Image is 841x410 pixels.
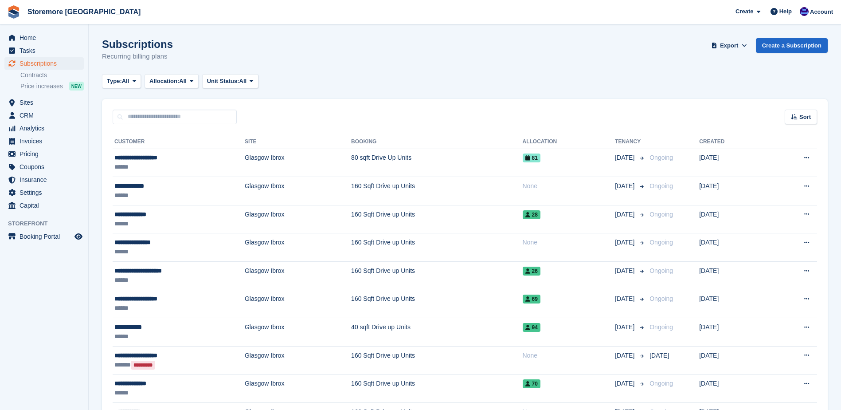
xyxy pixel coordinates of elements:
[699,135,767,149] th: Created
[649,267,673,274] span: Ongoing
[4,135,84,147] a: menu
[122,77,129,86] span: All
[720,41,738,50] span: Export
[523,295,540,304] span: 69
[20,109,73,122] span: CRM
[245,135,351,149] th: Site
[799,113,811,122] span: Sort
[735,7,753,16] span: Create
[523,210,540,219] span: 28
[615,238,636,247] span: [DATE]
[649,295,673,302] span: Ongoing
[245,346,351,375] td: Glasgow Ibrox
[69,82,84,91] div: NEW
[523,154,540,162] span: 81
[4,109,84,122] a: menu
[4,199,84,212] a: menu
[4,186,84,199] a: menu
[20,32,73,44] span: Home
[699,262,767,290] td: [DATE]
[245,149,351,177] td: Glasgow Ibrox
[351,318,522,347] td: 40 sqft Drive up Units
[523,267,540,276] span: 26
[615,181,636,191] span: [DATE]
[615,294,636,304] span: [DATE]
[351,346,522,375] td: 160 Sqft Drive up Units
[20,173,73,186] span: Insurance
[145,74,199,89] button: Allocation: All
[20,135,73,147] span: Invoices
[4,148,84,160] a: menu
[649,154,673,161] span: Ongoing
[351,135,522,149] th: Booking
[351,262,522,290] td: 160 Sqft Drive up Units
[20,186,73,199] span: Settings
[756,38,828,53] a: Create a Subscription
[4,230,84,243] a: menu
[699,233,767,262] td: [DATE]
[73,231,84,242] a: Preview store
[615,379,636,388] span: [DATE]
[4,173,84,186] a: menu
[699,346,767,375] td: [DATE]
[649,352,669,359] span: [DATE]
[24,4,144,19] a: Storemore [GEOGRAPHIC_DATA]
[179,77,187,86] span: All
[649,380,673,387] span: Ongoing
[102,74,141,89] button: Type: All
[20,82,63,91] span: Price increases
[351,375,522,403] td: 160 Sqft Drive up Units
[523,379,540,388] span: 70
[245,233,351,262] td: Glasgow Ibrox
[523,351,615,360] div: None
[7,5,20,19] img: stora-icon-8386f47178a22dfd0bd8f6a31ec36ba5ce8667c1dd55bd0f319d3a0aa187defe.svg
[351,290,522,318] td: 160 Sqft Drive up Units
[207,77,239,86] span: Unit Status:
[800,7,809,16] img: Angela
[20,148,73,160] span: Pricing
[4,44,84,57] a: menu
[102,38,173,50] h1: Subscriptions
[20,122,73,134] span: Analytics
[615,266,636,276] span: [DATE]
[4,32,84,44] a: menu
[699,177,767,205] td: [DATE]
[20,96,73,109] span: Sites
[20,81,84,91] a: Price increases NEW
[615,135,646,149] th: Tenancy
[351,149,522,177] td: 80 sqft Drive Up Units
[20,161,73,173] span: Coupons
[649,323,673,331] span: Ongoing
[699,318,767,347] td: [DATE]
[810,8,833,16] span: Account
[699,375,767,403] td: [DATE]
[523,181,615,191] div: None
[113,135,245,149] th: Customer
[523,238,615,247] div: None
[239,77,247,86] span: All
[351,177,522,205] td: 160 Sqft Drive up Units
[4,57,84,70] a: menu
[20,44,73,57] span: Tasks
[699,205,767,233] td: [DATE]
[245,290,351,318] td: Glasgow Ibrox
[615,351,636,360] span: [DATE]
[8,219,88,228] span: Storefront
[245,177,351,205] td: Glasgow Ibrox
[615,153,636,162] span: [DATE]
[20,199,73,212] span: Capital
[245,262,351,290] td: Glasgow Ibrox
[615,210,636,219] span: [DATE]
[149,77,179,86] span: Allocation:
[649,239,673,246] span: Ongoing
[699,290,767,318] td: [DATE]
[4,161,84,173] a: menu
[20,57,73,70] span: Subscriptions
[649,211,673,218] span: Ongoing
[649,182,673,189] span: Ongoing
[20,71,84,79] a: Contracts
[245,318,351,347] td: Glasgow Ibrox
[245,375,351,403] td: Glasgow Ibrox
[615,323,636,332] span: [DATE]
[699,149,767,177] td: [DATE]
